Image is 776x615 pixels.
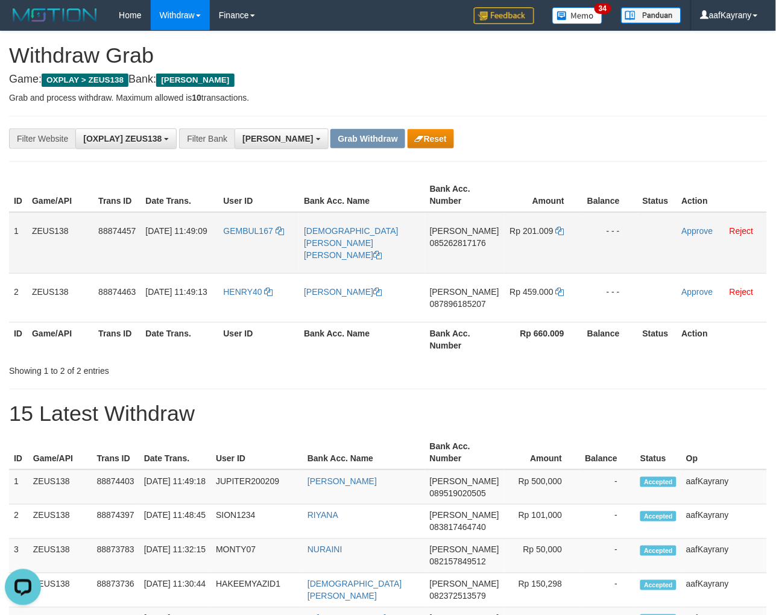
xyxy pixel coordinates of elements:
[430,579,499,589] span: [PERSON_NAME]
[192,93,201,102] strong: 10
[638,322,677,356] th: Status
[9,92,767,104] p: Grab and process withdraw. Maximum allowed is transactions.
[9,322,27,356] th: ID
[179,128,235,149] div: Filter Bank
[681,505,767,539] td: aafKayrany
[308,579,402,601] a: [DEMOGRAPHIC_DATA][PERSON_NAME]
[408,129,454,148] button: Reset
[474,7,534,24] img: Feedback.jpg
[430,511,499,520] span: [PERSON_NAME]
[308,511,338,520] a: RIYANA
[28,435,92,470] th: Game/API
[299,178,425,212] th: Bank Acc. Name
[580,573,636,608] td: -
[308,476,377,486] a: [PERSON_NAME]
[430,488,486,498] span: Copy 089519020505 to clipboard
[27,322,93,356] th: Game/API
[9,6,101,24] img: MOTION_logo.png
[430,287,499,297] span: [PERSON_NAME]
[27,273,93,322] td: ZEUS138
[9,212,27,274] td: 1
[425,322,504,356] th: Bank Acc. Number
[640,580,677,590] span: Accepted
[730,287,754,297] a: Reject
[430,226,499,236] span: [PERSON_NAME]
[223,226,273,236] span: GEMBUL167
[156,74,234,87] span: [PERSON_NAME]
[92,435,139,470] th: Trans ID
[681,539,767,573] td: aafKayrany
[504,435,580,470] th: Amount
[146,226,207,236] span: [DATE] 11:49:09
[141,322,219,356] th: Date Trans.
[330,129,405,148] button: Grab Withdraw
[425,178,504,212] th: Bank Acc. Number
[28,470,92,505] td: ZEUS138
[211,573,303,608] td: HAKEEMYAZID1
[299,322,425,356] th: Bank Acc. Name
[425,435,504,470] th: Bank Acc. Number
[681,435,767,470] th: Op
[677,178,767,212] th: Action
[9,74,767,86] h4: Game: Bank:
[139,573,211,608] td: [DATE] 11:30:44
[582,212,638,274] td: - - -
[98,226,136,236] span: 88874457
[580,505,636,539] td: -
[139,470,211,505] td: [DATE] 11:49:18
[235,128,328,149] button: [PERSON_NAME]
[504,178,582,212] th: Amount
[211,435,303,470] th: User ID
[580,539,636,573] td: -
[504,470,580,505] td: Rp 500,000
[9,273,27,322] td: 2
[98,287,136,297] span: 88874463
[223,226,283,236] a: GEMBUL167
[83,134,162,143] span: [OXPLAY] ZEUS138
[218,178,299,212] th: User ID
[9,435,28,470] th: ID
[552,7,603,24] img: Button%20Memo.svg
[9,402,767,426] h1: 15 Latest Withdraw
[580,470,636,505] td: -
[504,505,580,539] td: Rp 101,000
[677,322,767,356] th: Action
[139,539,211,573] td: [DATE] 11:32:15
[308,545,342,555] a: NURAINI
[510,226,554,236] span: Rp 201.009
[504,573,580,608] td: Rp 150,298
[9,128,75,149] div: Filter Website
[556,287,564,297] a: Copy 459000 to clipboard
[682,287,713,297] a: Approve
[42,74,128,87] span: OXPLAY > ZEUS138
[640,477,677,487] span: Accepted
[9,505,28,539] td: 2
[682,226,713,236] a: Approve
[430,545,499,555] span: [PERSON_NAME]
[218,322,299,356] th: User ID
[510,287,554,297] span: Rp 459.000
[9,178,27,212] th: ID
[27,178,93,212] th: Game/API
[5,5,41,41] button: Open LiveChat chat widget
[139,505,211,539] td: [DATE] 11:48:45
[223,287,273,297] a: HENRY40
[28,539,92,573] td: ZEUS138
[504,539,580,573] td: Rp 50,000
[621,7,681,24] img: panduan.png
[27,212,93,274] td: ZEUS138
[730,226,754,236] a: Reject
[640,511,677,522] span: Accepted
[146,287,207,297] span: [DATE] 11:49:13
[430,523,486,532] span: Copy 083817464740 to clipboard
[303,435,425,470] th: Bank Acc. Name
[681,573,767,608] td: aafKayrany
[9,470,28,505] td: 1
[223,287,262,297] span: HENRY40
[92,505,139,539] td: 88874397
[430,476,499,486] span: [PERSON_NAME]
[211,539,303,573] td: MONTY07
[28,505,92,539] td: ZEUS138
[556,226,564,236] a: Copy 201009 to clipboard
[139,435,211,470] th: Date Trans.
